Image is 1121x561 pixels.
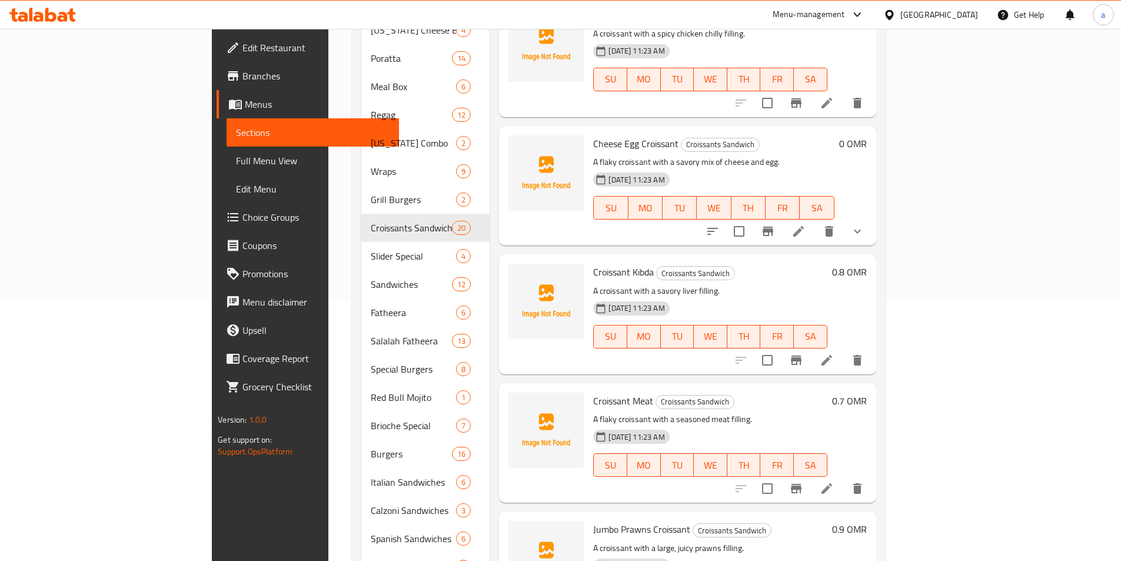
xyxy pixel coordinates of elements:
button: TU [661,68,694,91]
div: Meal Box6 [361,72,490,101]
div: items [452,51,471,65]
div: items [456,390,471,404]
button: delete [843,89,871,117]
div: Hawaii Cheese Burgers [371,23,457,37]
span: Choice Groups [242,210,390,224]
span: Coupons [242,238,390,253]
span: 20 [453,223,470,234]
div: [GEOGRAPHIC_DATA] [900,8,978,21]
div: Italian Sandwiches6 [361,468,490,496]
div: [US_STATE] Cheese Burgers4 [361,16,490,44]
span: Get support on: [218,432,272,447]
h6: 0.9 OMR [832,521,867,537]
span: Poratta [371,51,452,65]
a: Full Menu View [227,147,399,175]
span: 12 [453,109,470,121]
button: FR [766,196,800,220]
span: Meal Box [371,79,457,94]
button: SU [593,68,627,91]
span: 2 [457,194,470,205]
button: SA [794,325,827,348]
h6: 0.7 OMR [832,393,867,409]
span: MO [632,71,656,88]
div: Salalah Fatheera [371,334,452,348]
div: Croissants Sandwich [681,138,760,152]
p: A flaky croissant with a seasoned meat filling. [593,412,827,427]
div: items [456,23,471,37]
span: Italian Sandwiches [371,475,457,489]
button: delete [843,346,871,374]
div: items [456,532,471,546]
p: A croissant with a large, juicy prawns filling. [593,541,827,556]
span: Sandwiches [371,277,452,291]
div: Calzoni Sandwiches3 [361,496,490,525]
span: Sections [236,125,390,140]
div: Special Burgers8 [361,355,490,383]
div: Slider Special4 [361,242,490,270]
div: items [452,334,471,348]
a: Grocery Checklist [217,373,399,401]
div: [US_STATE] Combo2 [361,129,490,157]
span: SU [598,200,623,217]
span: 16 [453,449,470,460]
span: TU [666,328,690,345]
button: SU [593,453,627,477]
span: 6 [457,477,470,488]
span: Version: [218,412,247,427]
div: Poratta14 [361,44,490,72]
span: Select to update [727,219,751,244]
button: MO [627,325,661,348]
h6: 0.8 OMR [832,264,867,280]
span: FR [765,328,789,345]
svg: Show Choices [850,224,864,238]
div: Croissants Sandwich [656,395,734,409]
span: [DATE] 11:23 AM [604,174,669,185]
span: FR [765,71,789,88]
span: FR [765,457,789,474]
span: MO [633,200,658,217]
button: MO [628,196,663,220]
span: Croissants Sandwich [656,395,734,409]
button: TU [663,196,697,220]
p: A croissant with a spicy chicken chilly filling. [593,26,827,41]
span: [DATE] 11:23 AM [604,45,669,57]
div: Croissants Sandwich [693,523,771,537]
span: MO [632,328,656,345]
span: 4 [457,251,470,262]
div: Red Bull Mojito [371,390,457,404]
div: Croissants Sandwich20 [361,214,490,242]
button: TH [731,196,766,220]
a: Edit Restaurant [217,34,399,62]
div: Croissants Sandwich [656,266,735,280]
a: Choice Groups [217,203,399,231]
button: WE [694,68,727,91]
div: Brioche Special7 [361,411,490,440]
span: [DATE] 11:23 AM [604,303,669,314]
button: TU [661,453,694,477]
div: items [456,249,471,263]
span: TH [736,200,761,217]
span: Special Burgers [371,362,457,376]
span: SU [598,457,623,474]
span: 1.0.0 [249,412,267,427]
button: sort-choices [698,217,727,245]
span: Croissants Sandwich [371,221,452,235]
div: items [452,221,471,235]
span: Croissant Meat [593,392,653,410]
a: Sections [227,118,399,147]
span: Slider Special [371,249,457,263]
span: 6 [457,81,470,92]
div: items [456,503,471,517]
span: WE [698,71,723,88]
a: Edit menu item [820,482,834,496]
img: Chicken Chilly Croissant [508,6,584,82]
div: items [456,306,471,320]
span: 7 [457,420,470,431]
p: A croissant with a savory liver filling. [593,284,827,298]
div: items [456,136,471,150]
span: Grill Burgers [371,192,457,207]
div: Burgers16 [361,440,490,468]
button: Branch-specific-item [782,474,810,503]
